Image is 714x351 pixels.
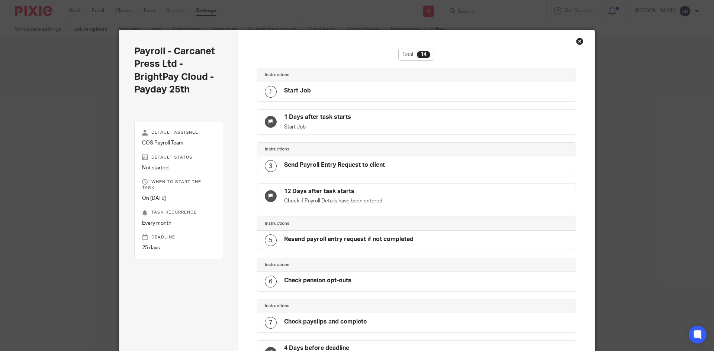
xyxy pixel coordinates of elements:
[284,87,311,95] h4: Start Job
[284,188,416,195] h4: 12 Days after task starts
[265,234,277,246] div: 5
[142,179,215,191] p: When to start the task
[142,155,215,160] p: Default status
[134,45,223,96] h2: Payroll - Carcanet Press Ltd - BrightPay Cloud - Payday 25th
[142,234,215,240] p: Deadline
[265,160,277,172] div: 3
[284,197,416,205] p: Check if Payroll Details have been entered
[284,113,416,121] h4: 1 Days after task starts
[417,51,430,58] div: 14
[265,276,277,287] div: 6
[265,86,277,98] div: 1
[265,303,416,309] h4: Instructions
[284,235,414,243] h4: Resend payroll entry request if not completed
[142,244,215,251] p: 25 days
[265,221,416,227] h4: Instructions
[142,164,215,172] p: Not started
[284,161,385,169] h4: Send Payroll Entry Request to client
[142,220,215,227] p: Every month
[284,123,416,131] p: Start Job
[265,262,416,268] h4: Instructions
[284,318,367,326] h4: Check payslips and complete
[265,317,277,329] div: 7
[265,72,416,78] h4: Instructions
[576,38,583,45] div: Close this dialog window
[142,195,215,202] p: On [DATE]
[398,49,434,61] div: Total
[265,146,416,152] h4: Instructions
[142,209,215,215] p: Task recurrence
[284,277,351,285] h4: Check pension opt-outs
[142,139,215,147] p: COS Payroll Team
[142,130,215,136] p: Default assignee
